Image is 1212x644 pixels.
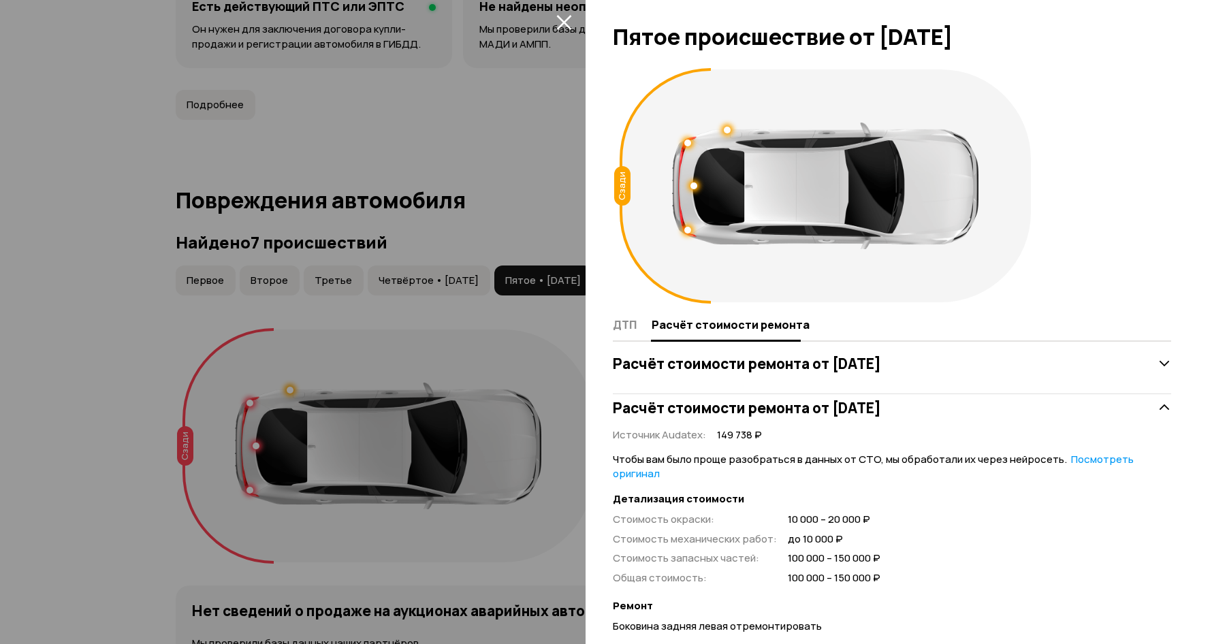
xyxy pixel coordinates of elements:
[614,166,631,206] div: Сзади
[613,492,1171,506] strong: Детализация стоимости
[717,428,762,442] span: 149 738 ₽
[613,570,707,585] span: Общая стоимость :
[613,355,881,372] h3: Расчёт стоимости ремонта от [DATE]
[652,318,810,332] span: Расчёт стоимости ремонта
[613,452,1134,481] span: Чтобы вам было проще разобраться в данных от СТО, мы обработали их через нейросеть.
[788,551,880,566] span: 100 000 – 150 000 ₽
[553,11,575,33] button: закрыть
[613,551,759,565] span: Стоимость запасных частей :
[613,399,881,417] h3: Расчёт стоимости ремонта от [DATE]
[613,452,1134,481] a: Посмотреть оригинал
[788,513,880,527] span: 10 000 – 20 000 ₽
[613,512,714,526] span: Стоимость окраски :
[788,532,880,547] span: до 10 000 ₽
[613,599,1171,613] strong: Ремонт
[613,532,777,546] span: Стоимость механических работ :
[613,428,706,442] span: Источник Audatex :
[788,571,880,585] span: 100 000 – 150 000 ₽
[613,318,637,332] span: ДТП
[613,619,822,633] span: Боковина задняя левая отремонтировать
